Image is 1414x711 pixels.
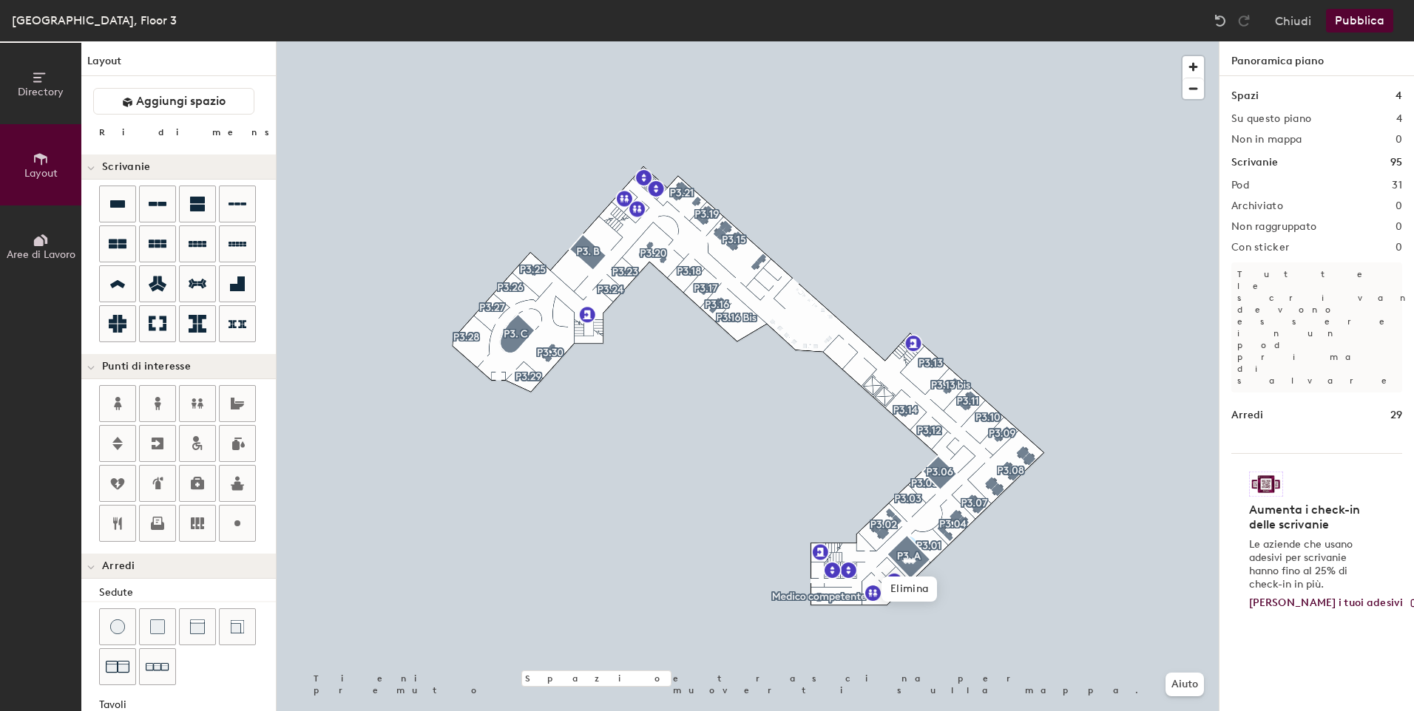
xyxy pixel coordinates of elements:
button: Divano (centrale) [179,608,216,645]
h1: Spazi [1231,88,1259,104]
h2: Su questo piano [1231,113,1311,125]
span: Directory [18,86,64,98]
h4: Aumenta i check-in delle scrivanie [1249,503,1376,532]
button: Divano (x2) [99,648,136,685]
p: Le aziende che usano adesivi per scrivanie hanno fino al 25% di check-in in più. [1249,538,1376,591]
span: Aggiungi spazio [136,94,226,109]
h1: Scrivanie [1231,154,1278,171]
img: Redo [1237,13,1251,28]
button: Aiuto [1166,673,1204,696]
h2: 0 [1396,134,1402,146]
span: [PERSON_NAME] i tuoi adesivi [1249,596,1403,609]
button: Pubblica [1326,9,1393,33]
button: Sgabello [99,608,136,645]
h2: 31 [1392,180,1402,191]
h2: Non raggruppato [1231,221,1316,233]
img: Sgabello [110,619,125,634]
h1: 29 [1390,407,1402,423]
h2: Pod [1231,180,1249,191]
h2: 0 [1396,221,1402,233]
span: Elimina [882,576,937,602]
h1: 4 [1396,88,1402,104]
h2: Con sticker [1231,242,1289,254]
span: Arredi [102,560,135,572]
h1: Layout [81,53,276,76]
h1: Panoramica piano [1220,41,1414,76]
div: Sedute [99,585,276,601]
button: Divano (x3) [139,648,176,685]
span: Layout [24,167,58,180]
span: Punti di interesse [102,361,191,372]
img: Cuscino [150,619,165,634]
h1: 95 [1390,154,1402,171]
h2: 0 [1396,242,1402,254]
img: Divano (angolo) [230,619,245,634]
div: [GEOGRAPHIC_DATA], Floor 3 [12,11,177,30]
button: Cuscino [139,608,176,645]
img: Divano (x2) [106,655,129,678]
p: Tutte le scrivanie devono essere in un pod prima di salvare [1231,262,1402,392]
button: Aggiungi spazio [93,88,254,115]
button: Chiudi [1275,9,1311,33]
img: Divano (x3) [146,656,169,678]
h2: Archiviato [1231,200,1283,212]
h1: Arredi [1231,407,1263,423]
img: Divano (centrale) [190,619,205,634]
img: Logo adesivo [1249,472,1283,497]
button: Divano (angolo) [219,608,256,645]
img: Undo [1213,13,1228,28]
span: Scrivanie [102,161,151,173]
div: Ridimensiona [99,126,383,138]
h2: 0 [1396,200,1402,212]
h2: Non in mappa [1231,134,1302,146]
h2: 4 [1396,113,1402,125]
span: Aree di Lavoro [7,248,75,261]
